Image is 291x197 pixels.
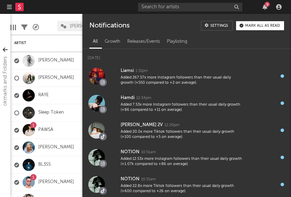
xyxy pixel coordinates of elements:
div: Mark all as read [245,24,280,28]
button: Mark all as read [236,21,284,30]
input: Search for artists [138,3,242,11]
div: Playlisting [163,36,191,48]
div: Filters [21,17,27,38]
a: BL3SS [38,162,51,168]
button: 9 [262,4,267,10]
div: All [89,36,101,48]
div: 9 [265,2,270,7]
div: 12:20pm [164,123,179,128]
button: Filter by Artist [70,40,77,47]
div: Added 7.53x more Instagram followers than their usual daily growth (+86 compared to +11 on average). [121,102,243,113]
a: [PERSON_NAME] [38,75,74,81]
span: [PERSON_NAME] [70,24,106,28]
div: 10:51am [141,177,156,182]
div: 1:31pm [136,68,148,74]
div: A&R Pipeline [33,17,39,38]
div: NOTION [121,175,139,183]
a: [PERSON_NAME] 2V12:20pmAdded 20.0x more Tiktok followers than their usual daily growth (+100 comp... [82,117,291,144]
div: Added 20.0x more Tiktok followers than their usual daily growth (+100 compared to +5 on average). [121,129,243,140]
div: Edit Columns [10,17,16,38]
a: Hamdi12:34pmAdded 7.53x more Instagram followers than their usual daily growth (+86 compared to +... [82,90,291,117]
div: [PERSON_NAME] 2V [121,121,163,129]
a: [PERSON_NAME] [38,145,74,150]
div: Hamdi [121,94,135,102]
div: Added 267.57x more Instagram followers than their usual daily growth (+550 compared to +2 on aver... [121,75,243,86]
div: Growth [101,36,124,48]
a: [PERSON_NAME] [38,58,74,64]
div: Liamsi [121,67,134,75]
a: PAWSA [38,127,53,133]
a: [PERSON_NAME] [38,179,74,185]
div: Releases/Events [124,36,163,48]
div: [DATE] [82,49,291,63]
div: Artist [14,41,66,45]
div: Notifications [89,21,129,31]
a: Settings [201,21,233,31]
div: 12:34pm [136,96,151,101]
a: Sleep Token [38,110,64,116]
a: NOTION10:51amAdded 12.53x more Instagram followers than their usual daily growth (+1.07k compared... [82,144,291,171]
div: Added 12.53x more Instagram followers than their usual daily growth (+1.07k compared to +86 on av... [121,156,243,167]
a: RAYE [38,92,49,98]
div: Bookmarks and Folders [1,56,9,112]
div: Settings [210,24,228,28]
div: 10:51am [141,150,156,155]
div: NOTION [121,148,139,156]
div: Added 22.8x more Tiktok followers than their usual daily growth (+600 compared to +26 on average). [121,183,243,194]
a: Liamsi1:31pmAdded 267.57x more Instagram followers than their usual daily growth (+550 compared t... [82,63,291,90]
